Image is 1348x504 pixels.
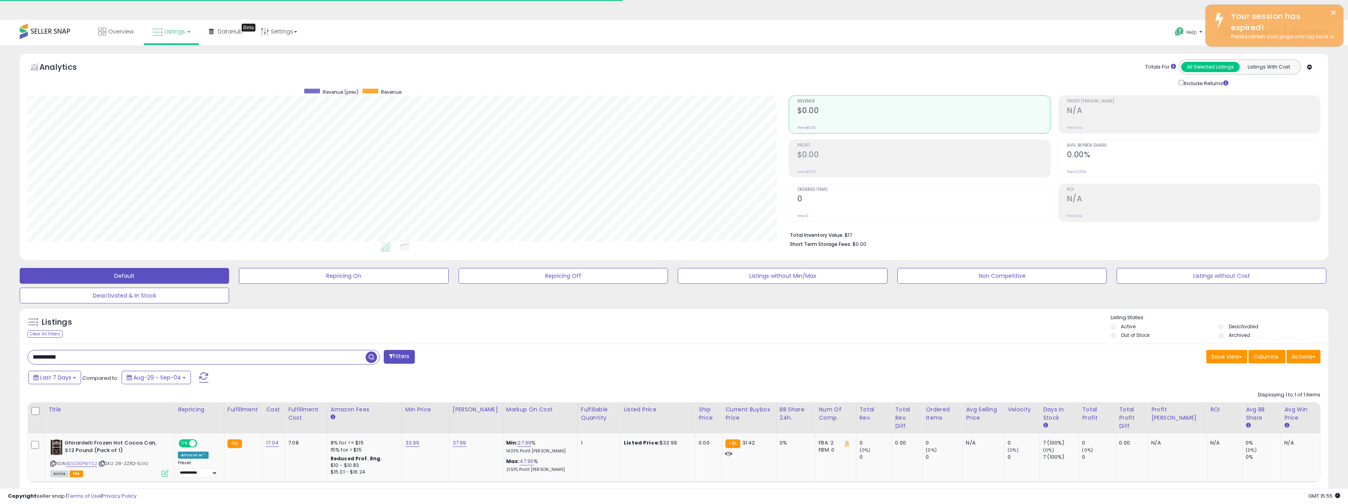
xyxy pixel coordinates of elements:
b: Reduced Prof. Rng. [331,455,382,462]
span: ROI [1067,188,1320,192]
a: 17.04 [266,439,279,447]
small: (0%) [1008,447,1019,453]
a: 33.99 [405,439,420,447]
span: Aug-29 - Sep-04 [133,374,181,381]
span: Revenue [797,99,1050,104]
span: OFF [196,440,209,447]
a: 47.95 [520,458,534,465]
button: Listings With Cost [1239,62,1298,72]
div: seller snap | | [8,493,137,500]
button: Actions [1287,350,1320,363]
a: B00D6PWYS2 [67,460,97,467]
span: Profit [797,143,1050,148]
th: The percentage added to the cost of goods (COGS) that forms the calculator for Min & Max prices. [503,402,577,433]
div: 0 [926,439,962,446]
p: Listing States: [1111,314,1328,322]
div: 1 [581,439,614,446]
small: FBA [725,439,740,448]
div: Include Returns [1173,78,1238,87]
div: Ship Price [699,405,719,422]
span: $0.00 [852,240,866,248]
button: Repricing On [239,268,448,284]
div: Total Rev. [860,405,889,422]
small: Prev: N/A [1067,214,1082,218]
span: Compared to: [82,374,118,382]
div: [PERSON_NAME] [453,405,499,414]
div: Tooltip anchor [242,24,255,32]
div: Profit [PERSON_NAME] [1151,405,1204,422]
span: Columns [1254,353,1278,361]
div: 0 [1008,454,1039,461]
span: ON [179,440,189,447]
div: Repricing [178,405,221,414]
button: Save View [1206,350,1247,363]
h2: 0 [797,194,1050,205]
small: Amazon Fees. [331,414,335,421]
button: Listings without Min/Max [678,268,887,284]
div: $33.99 [624,439,689,446]
div: Avg Win Price [1284,405,1317,422]
small: (0%) [1246,447,1257,453]
b: Max: [506,458,520,465]
div: Please refresh your page and log back in [1225,33,1337,41]
span: FBA [70,471,83,477]
button: Aug-29 - Sep-04 [122,371,191,384]
h2: N/A [1067,194,1320,205]
div: Fulfillable Quantity [581,405,617,422]
div: 0 [1082,439,1115,446]
div: Totals For [1145,63,1176,71]
span: 31.42 [742,439,755,446]
div: $15.01 - $16.24 [331,469,396,476]
div: Displaying 1 to 1 of 1 items [1258,391,1320,399]
div: 15% for > $15 [331,446,396,454]
span: Last 7 Days [40,374,71,381]
div: Num of Comp. [819,405,852,422]
button: Listings without Cost [1117,268,1326,284]
img: 41asK5d-DqL._SL40_.jpg [50,439,63,455]
div: 7 (100%) [1043,439,1078,446]
div: % [506,439,571,454]
div: BB Share 24h. [780,405,812,422]
strong: Copyright [8,492,37,500]
div: Your session has expired! [1225,11,1337,33]
div: 8% for <= $15 [331,439,396,446]
span: Profit [PERSON_NAME] [1067,99,1320,104]
button: Deactivated & In Stock [20,288,229,303]
div: Ordered Items [926,405,959,422]
div: 0.00 [699,439,716,446]
b: Ghirardelli Frozen Hot Cocoa Can, 3.12 Pound (Pack of 1) [65,439,160,456]
div: Total Profit [1082,405,1112,422]
div: 0 [860,454,892,461]
div: 0 [1008,439,1039,446]
span: Avg. Buybox Share [1067,143,1320,148]
small: (0%) [1082,447,1093,453]
div: Current Buybox Price [725,405,773,422]
span: Ordered Items [797,188,1050,192]
small: Prev: N/A [1067,125,1082,130]
div: $10 - $10.83 [331,462,396,469]
div: Total Rev. Diff. [895,405,919,430]
button: Default [20,268,229,284]
a: Terms of Use [67,492,101,500]
div: 0% [780,439,810,446]
p: 14.03% Profit [PERSON_NAME] [506,448,571,454]
a: 37.99 [453,439,466,447]
button: Repricing Off [459,268,668,284]
div: N/A [1210,439,1236,446]
span: DataHub [218,28,242,35]
div: Days In Stock [1043,405,1075,422]
div: N/A [1151,439,1201,446]
h5: Listings [42,317,72,328]
a: 27.99 [518,439,531,447]
h2: $0.00 [797,106,1050,117]
a: DataHub [203,20,248,43]
div: 0 [1082,454,1115,461]
span: Overview [108,28,134,35]
h2: N/A [1067,106,1320,117]
div: Cost [266,405,281,414]
div: FBA: 2 [819,439,850,446]
div: Amazon Fees [331,405,399,414]
div: Min Price [405,405,446,414]
small: (0%) [926,447,937,453]
span: All listings currently available for purchase on Amazon [50,471,68,477]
